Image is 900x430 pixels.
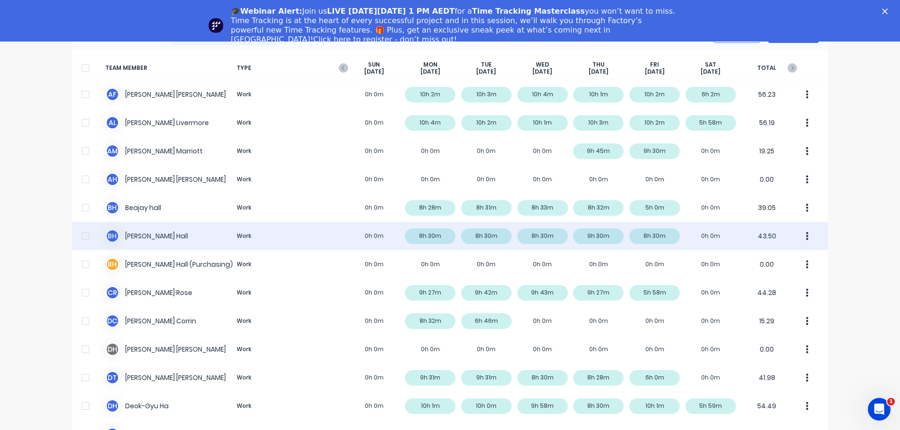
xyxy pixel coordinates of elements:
[868,398,891,421] iframe: Intercom live chat
[231,7,677,44] div: Join us for a you won’t want to miss. Time Tracking is at the heart of every successful project a...
[313,35,457,44] a: Click here to register - don’t miss out!
[420,68,440,76] span: [DATE]
[105,61,233,76] span: TEAM MEMBER
[423,61,437,68] span: MON
[364,68,384,76] span: [DATE]
[882,8,891,14] div: Close
[532,68,552,76] span: [DATE]
[701,68,720,76] span: [DATE]
[481,61,492,68] span: TUE
[645,68,665,76] span: [DATE]
[472,7,585,16] b: Time Tracking Masterclass
[887,398,895,405] span: 1
[589,68,609,76] span: [DATE]
[368,61,380,68] span: SUN
[327,7,454,16] b: LIVE [DATE][DATE] 1 PM AEDT
[739,61,795,76] span: TOTAL
[705,61,716,68] span: SAT
[208,18,223,33] img: Profile image for Team
[536,61,549,68] span: WED
[476,68,496,76] span: [DATE]
[592,61,604,68] span: THU
[650,61,659,68] span: FRI
[231,7,302,16] b: 🎓Webinar Alert:
[233,61,346,76] span: TYPE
